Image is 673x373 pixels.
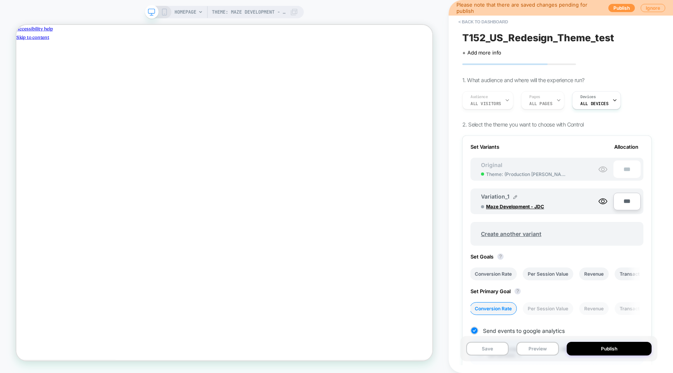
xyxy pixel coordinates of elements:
span: T152_US_Redesign_Theme_test [462,32,614,44]
button: ? [514,288,521,294]
span: ALL DEVICES [580,101,608,106]
span: 2. Select the theme you want to choose with Control [462,121,583,128]
li: Transactions [615,267,654,280]
img: edit [513,195,517,199]
li: Conversion Rate [470,302,517,315]
button: Ignore [641,4,665,12]
li: Revenue [579,302,609,315]
li: Revenue [579,267,609,280]
span: Send events to google analytics [483,327,565,334]
button: Publish [608,4,635,12]
span: Set Variants [470,144,499,150]
span: Allocation [614,144,638,150]
li: Transactions [615,302,654,315]
button: Preview [516,342,559,355]
li: Per Session Value [523,267,573,280]
span: Original [473,162,510,168]
span: 1. What audience and where will the experience run? [462,77,584,83]
span: Set Goals [470,253,507,260]
span: Maze Development - JDC [486,204,544,209]
button: Publish [567,342,652,355]
span: Variation_1 [481,193,509,200]
li: Per Session Value [523,302,573,315]
span: Theme: ( Production [PERSON_NAME] ) [486,171,567,177]
span: Create another variant [473,225,549,243]
span: Theme: Maze Development - JDC [212,6,286,18]
span: HOMEPAGE [174,6,196,18]
span: Set Primary Goal [470,288,525,294]
li: Conversion Rate [470,267,517,280]
button: Save [466,342,509,355]
button: < back to dashboard [455,16,512,28]
span: + Add more info [462,49,501,56]
span: Devices [580,94,595,100]
button: ? [497,253,504,260]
